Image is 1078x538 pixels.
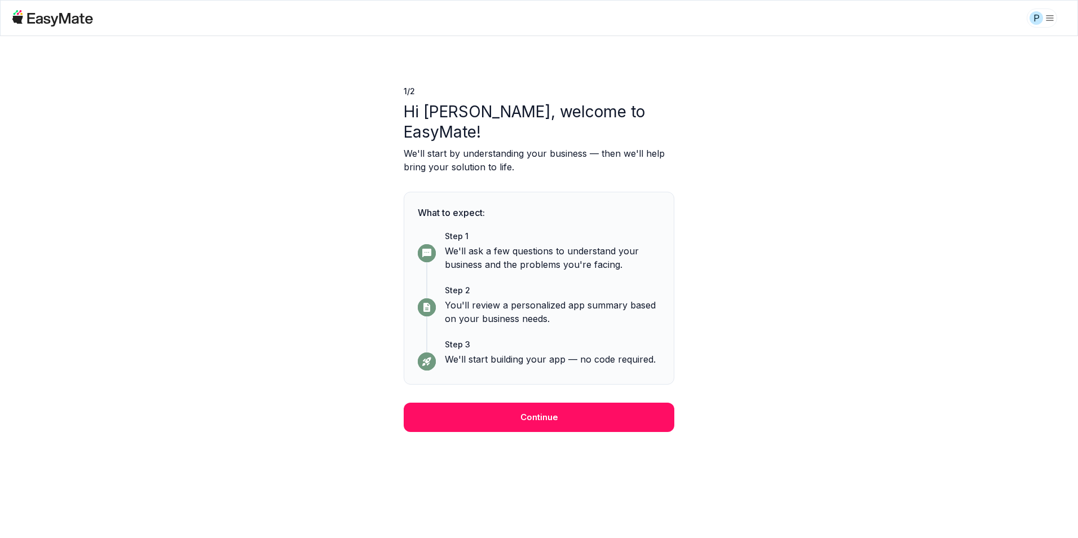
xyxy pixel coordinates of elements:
p: We'll ask a few questions to understand your business and the problems you're facing. [445,244,660,271]
p: We'll start building your app — no code required. [445,352,660,366]
div: P [1030,11,1043,25]
p: Step 3 [445,339,660,350]
p: 1 / 2 [404,86,674,97]
p: We'll start by understanding your business — then we'll help bring your solution to life. [404,147,674,174]
p: Step 1 [445,231,660,242]
button: Continue [404,403,674,432]
p: Step 2 [445,285,660,296]
p: Hi [PERSON_NAME], welcome to EasyMate! [404,102,674,142]
p: You'll review a personalized app summary based on your business needs. [445,298,660,325]
p: What to expect: [418,206,660,219]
